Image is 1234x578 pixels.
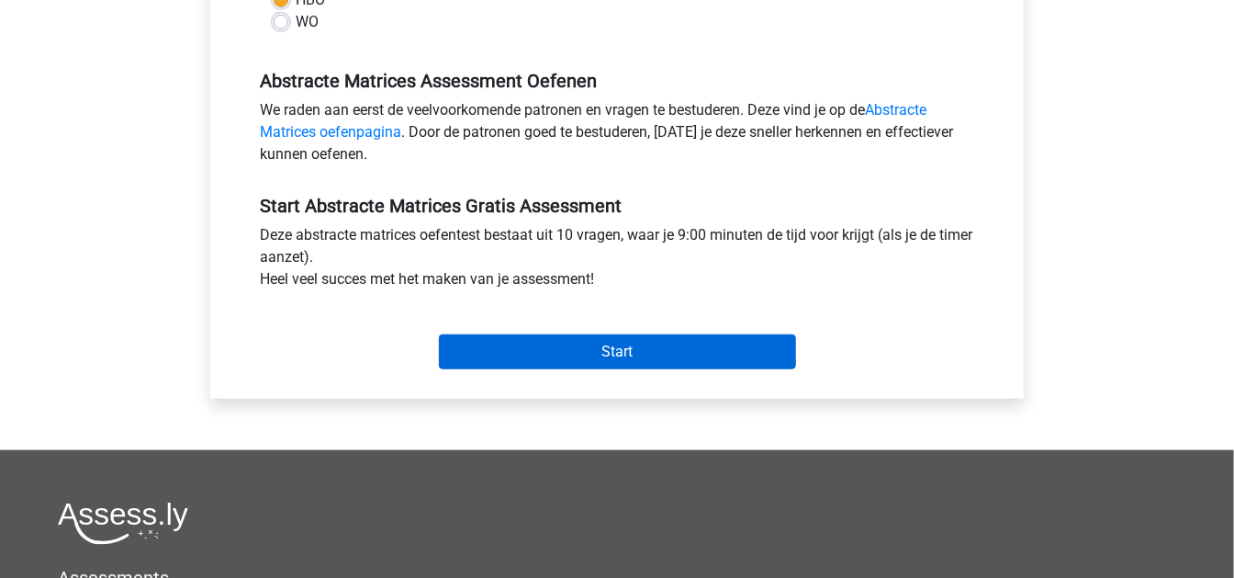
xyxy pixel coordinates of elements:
h5: Start Abstracte Matrices Gratis Assessment [260,195,974,217]
h5: Abstracte Matrices Assessment Oefenen [260,70,974,92]
label: WO [296,11,319,33]
div: Deze abstracte matrices oefentest bestaat uit 10 vragen, waar je 9:00 minuten de tijd voor krijgt... [246,224,988,298]
img: Assessly logo [58,502,188,545]
div: We raden aan eerst de veelvoorkomende patronen en vragen te bestuderen. Deze vind je op de . Door... [246,99,988,173]
input: Start [439,334,796,369]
